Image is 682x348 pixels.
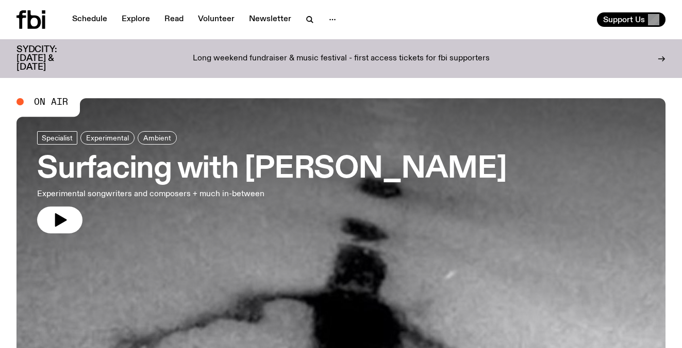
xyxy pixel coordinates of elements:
a: Volunteer [192,12,241,27]
span: Ambient [143,134,171,141]
a: Read [158,12,190,27]
h3: SYDCITY: [DATE] & [DATE] [16,45,82,72]
span: Specialist [42,134,73,141]
a: Explore [115,12,156,27]
h3: Surfacing with [PERSON_NAME] [37,155,506,184]
a: Surfacing with [PERSON_NAME]Experimental songwriters and composers + much in-between [37,131,506,233]
span: Support Us [603,15,645,24]
a: Schedule [66,12,113,27]
a: Ambient [138,131,177,145]
a: Specialist [37,131,77,145]
a: Newsletter [243,12,297,27]
a: Experimental [80,131,135,145]
span: On Air [34,97,68,106]
button: Support Us [597,12,666,27]
span: Experimental [86,134,129,141]
p: Experimental songwriters and composers + much in-between [37,188,301,200]
p: Long weekend fundraiser & music festival - first access tickets for fbi supporters [193,54,490,64]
